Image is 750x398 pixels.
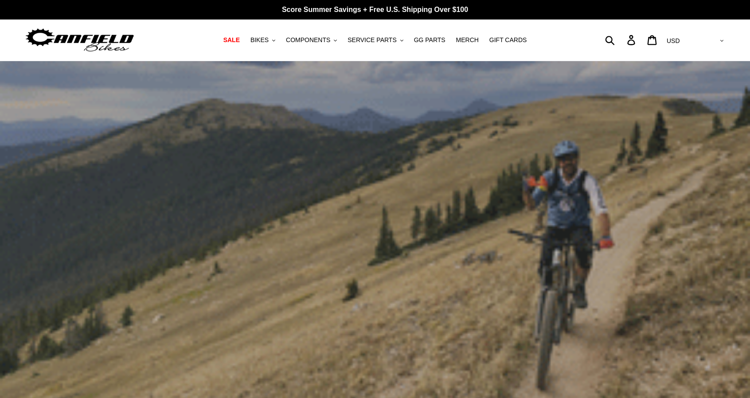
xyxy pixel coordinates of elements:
button: SERVICE PARTS [343,34,407,46]
a: GG PARTS [410,34,450,46]
span: SERVICE PARTS [348,36,396,44]
span: SALE [223,36,240,44]
span: MERCH [456,36,479,44]
span: GG PARTS [414,36,445,44]
a: SALE [219,34,244,46]
button: COMPONENTS [281,34,341,46]
a: GIFT CARDS [485,34,531,46]
span: COMPONENTS [286,36,330,44]
img: Canfield Bikes [24,26,135,54]
span: GIFT CARDS [489,36,527,44]
button: BIKES [246,34,280,46]
a: MERCH [452,34,483,46]
input: Search [610,30,633,50]
span: BIKES [250,36,269,44]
